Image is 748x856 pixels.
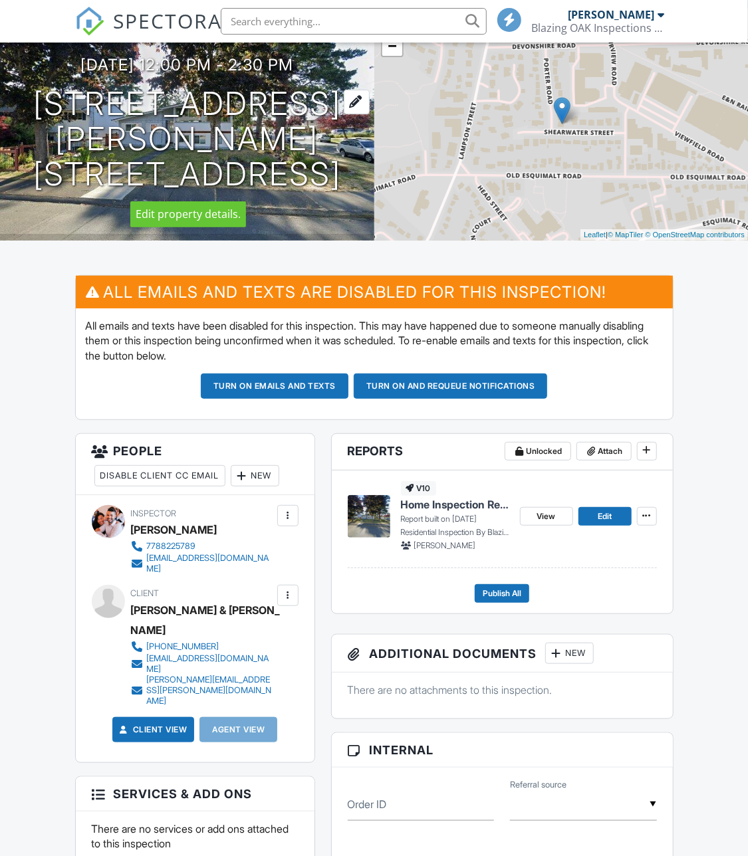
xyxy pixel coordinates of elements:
[131,675,274,706] a: [PERSON_NAME][EMAIL_ADDRESS][PERSON_NAME][DOMAIN_NAME]
[510,779,566,791] label: Referral source
[75,7,104,36] img: The Best Home Inspection Software - Spectora
[584,231,606,239] a: Leaflet
[131,588,160,598] span: Client
[76,434,314,495] h3: People
[231,465,279,486] div: New
[332,635,673,673] h3: Additional Documents
[117,723,187,736] a: Client View
[382,36,402,56] a: Zoom out
[147,653,274,675] div: [EMAIL_ADDRESS][DOMAIN_NAME]
[131,508,177,518] span: Inspector
[80,56,293,74] h3: [DATE] 12:00 pm - 2:30 pm
[201,374,348,399] button: Turn on emails and texts
[348,683,657,697] p: There are no attachments to this inspection.
[131,640,274,653] a: [PHONE_NUMBER]
[147,553,274,574] div: [EMAIL_ADDRESS][DOMAIN_NAME]
[131,600,285,640] div: [PERSON_NAME] & [PERSON_NAME]
[580,229,748,241] div: |
[532,21,665,35] div: Blazing OAK Inspections Inc.
[76,276,673,308] h3: All emails and texts are disabled for this inspection!
[131,553,274,574] a: [EMAIL_ADDRESS][DOMAIN_NAME]
[221,8,487,35] input: Search everything...
[131,653,274,675] a: [EMAIL_ADDRESS][DOMAIN_NAME]
[332,733,673,768] h3: Internal
[147,675,274,706] div: [PERSON_NAME][EMAIL_ADDRESS][PERSON_NAME][DOMAIN_NAME]
[131,520,217,540] div: [PERSON_NAME]
[147,641,219,652] div: [PHONE_NUMBER]
[646,231,745,239] a: © OpenStreetMap contributors
[76,777,314,811] h3: Services & Add ons
[348,797,387,811] label: Order ID
[545,643,594,664] div: New
[354,374,548,399] button: Turn on and Requeue Notifications
[75,18,223,46] a: SPECTORA
[568,8,655,21] div: [PERSON_NAME]
[608,231,644,239] a: © MapTiler
[147,541,196,552] div: 7788225789
[86,318,663,363] p: All emails and texts have been disabled for this inspection. This may have happened due to someon...
[114,7,223,35] span: SPECTORA
[131,540,274,553] a: 7788225789
[94,465,225,486] div: Disable Client CC Email
[21,86,353,191] h1: [STREET_ADDRESS][PERSON_NAME] [STREET_ADDRESS]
